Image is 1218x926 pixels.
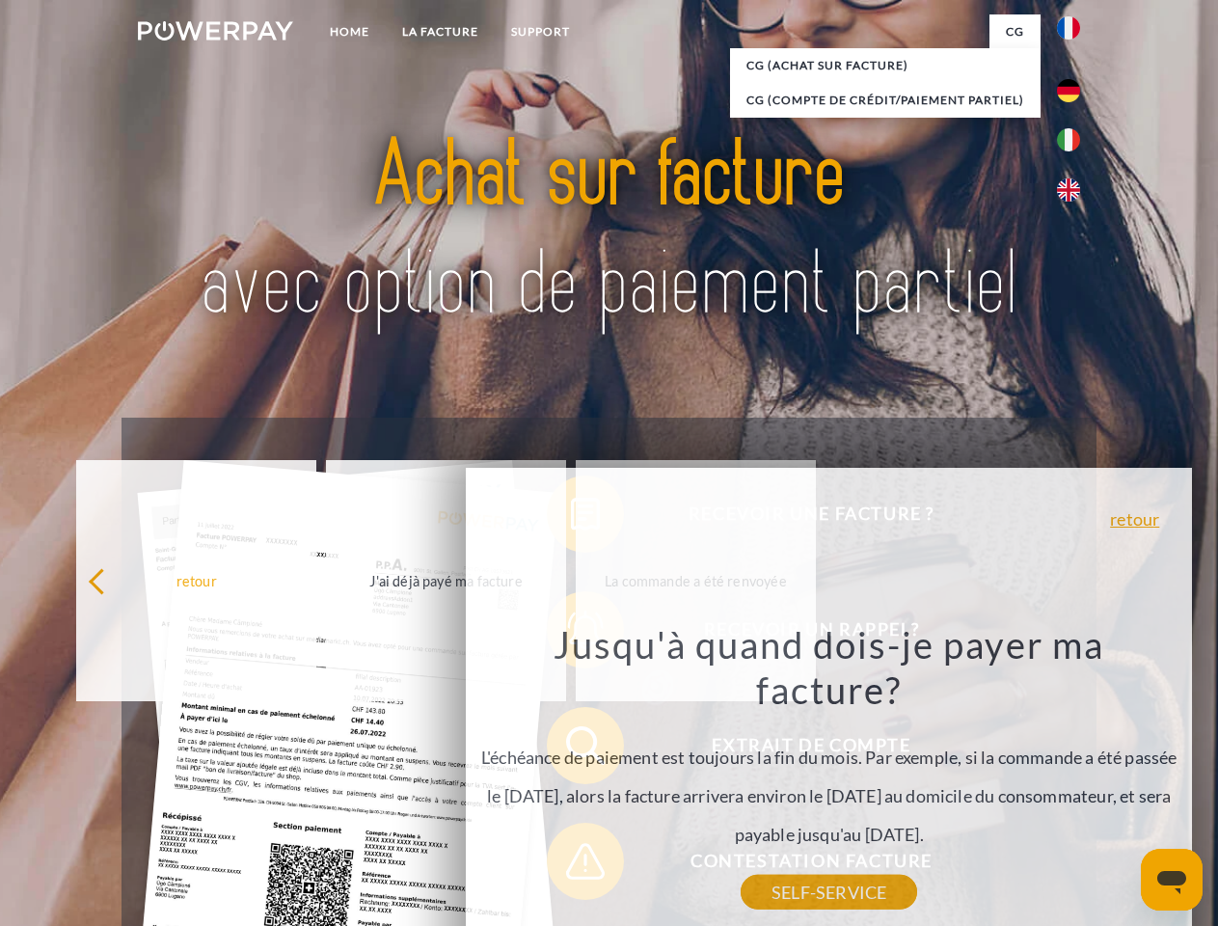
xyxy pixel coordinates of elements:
[386,14,495,49] a: LA FACTURE
[1141,849,1203,911] iframe: Bouton de lancement de la fenêtre de messagerie
[313,14,386,49] a: Home
[338,567,555,593] div: J'ai déjà payé ma facture
[730,83,1041,118] a: CG (Compte de crédit/paiement partiel)
[495,14,586,49] a: Support
[138,21,293,41] img: logo-powerpay-white.svg
[88,567,305,593] div: retour
[730,48,1041,83] a: CG (achat sur facture)
[1110,510,1159,528] a: retour
[184,93,1034,369] img: title-powerpay_fr.svg
[1057,16,1080,40] img: fr
[477,621,1181,714] h3: Jusqu'à quand dois-je payer ma facture?
[1057,128,1080,151] img: it
[1057,178,1080,202] img: en
[1057,79,1080,102] img: de
[477,621,1181,892] div: L'échéance de paiement est toujours la fin du mois. Par exemple, si la commande a été passée le [...
[989,14,1041,49] a: CG
[741,875,917,910] a: SELF-SERVICE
